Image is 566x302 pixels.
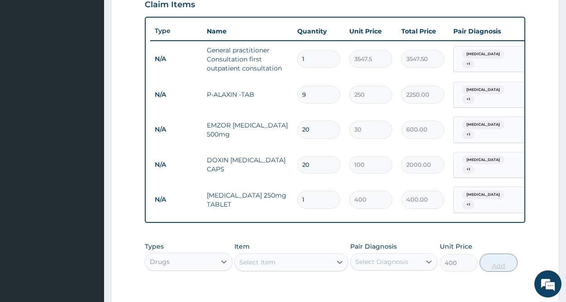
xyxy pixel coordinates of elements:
label: Types [145,243,164,250]
div: Chat with us now [47,51,152,62]
span: [MEDICAL_DATA] [462,85,504,94]
span: + 1 [462,130,475,139]
span: [MEDICAL_DATA] [462,120,504,129]
td: EMZOR [MEDICAL_DATA] 500mg [202,116,293,143]
th: Total Price [397,22,449,40]
th: Name [202,22,293,40]
td: N/A [150,191,202,208]
td: N/A [150,51,202,67]
td: P-ALAXIN -TAB [202,85,293,104]
td: [MEDICAL_DATA] 250mg TABLET [202,186,293,213]
td: General practitioner Consultation first outpatient consultation [202,41,293,77]
span: [MEDICAL_DATA] [462,190,504,199]
span: + 1 [462,165,475,174]
label: Pair Diagnosis [350,242,397,251]
th: Unit Price [345,22,397,40]
th: Pair Diagnosis [449,22,548,40]
div: Select Diagnosis [355,257,408,266]
td: N/A [150,121,202,138]
div: Minimize live chat window [148,5,170,26]
span: + 1 [462,95,475,104]
textarea: Type your message and hit 'Enter' [5,204,172,236]
label: Unit Price [440,242,472,251]
th: Type [150,23,202,39]
img: d_794563401_company_1708531726252_794563401 [17,45,37,68]
td: N/A [150,86,202,103]
label: Item [234,242,250,251]
td: N/A [150,156,202,173]
th: Quantity [293,22,345,40]
div: Select Item [239,258,276,267]
td: DOXIN [MEDICAL_DATA] CAPS [202,151,293,178]
span: + 1 [462,200,475,209]
button: Add [480,254,518,272]
span: [MEDICAL_DATA] [462,156,504,165]
span: [MEDICAL_DATA] [462,50,504,59]
div: Drugs [150,257,170,266]
span: + 1 [462,60,475,69]
span: We're online! [52,92,125,184]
